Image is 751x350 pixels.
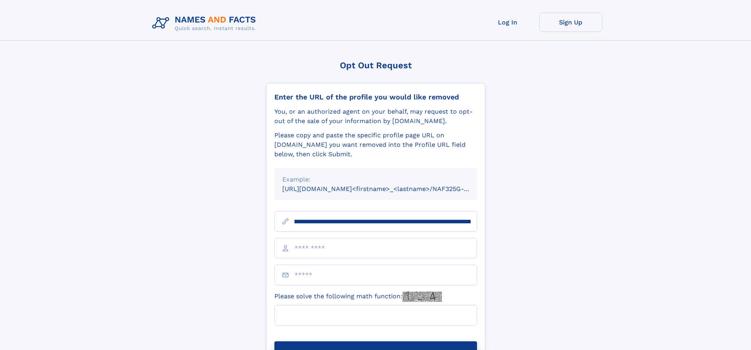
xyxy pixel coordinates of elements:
[274,93,477,101] div: Enter the URL of the profile you would like removed
[274,131,477,159] div: Please copy and paste the specific profile page URL on [DOMAIN_NAME] you want removed into the Pr...
[274,107,477,126] div: You, or an authorized agent on your behalf, may request to opt-out of the sale of your informatio...
[476,13,539,32] a: Log In
[282,185,492,193] small: [URL][DOMAIN_NAME]<firstname>_<lastname>/NAF325G-xxxxxxxx
[266,60,485,70] div: Opt Out Request
[282,175,469,184] div: Example:
[539,13,602,32] a: Sign Up
[149,13,263,34] img: Logo Names and Facts
[274,292,442,302] label: Please solve the following math function:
